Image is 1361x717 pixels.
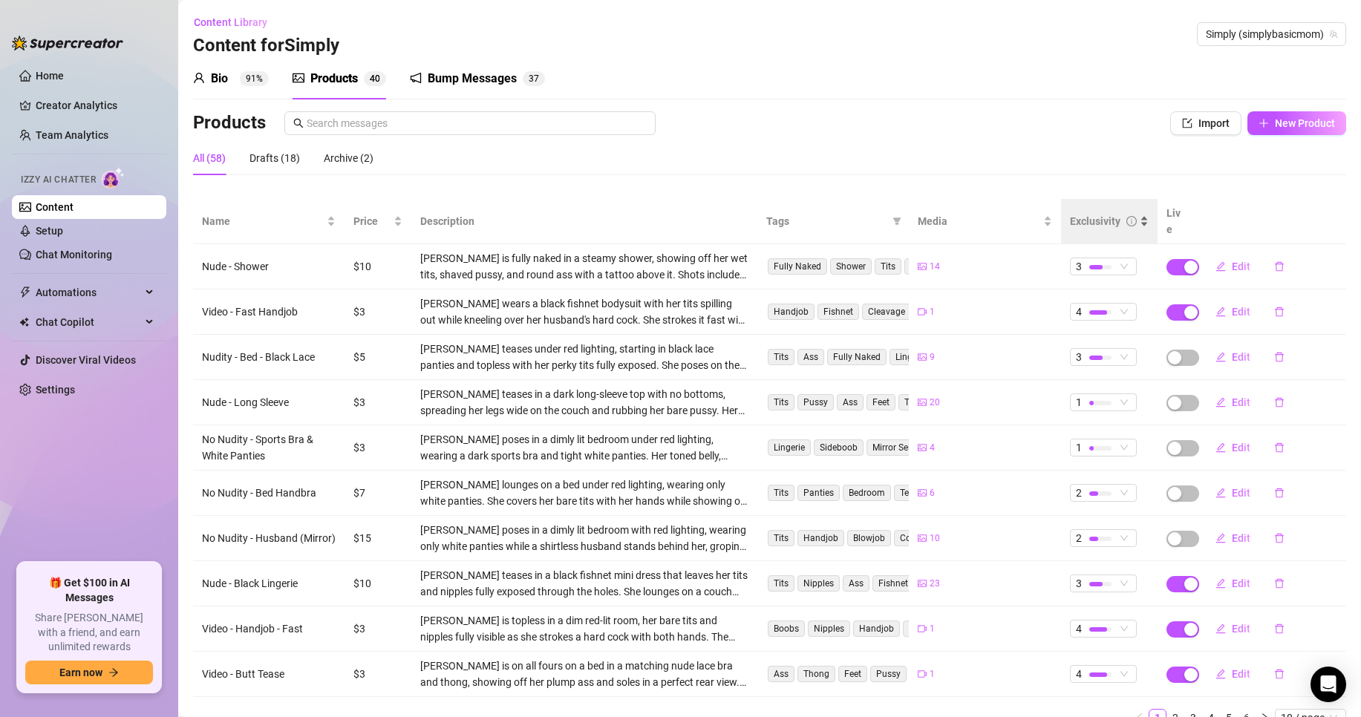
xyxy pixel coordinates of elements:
[293,118,304,128] span: search
[890,210,904,232] span: filter
[345,244,411,289] td: $10
[1232,487,1250,499] span: Edit
[12,36,123,50] img: logo-BBDzfeDw.svg
[768,258,827,275] span: Fully Naked
[1204,572,1262,595] button: Edit
[193,10,279,34] button: Content Library
[768,439,811,456] span: Lingerie
[1198,117,1230,129] span: Import
[1329,30,1338,39] span: team
[102,167,125,189] img: AI Chatter
[1232,261,1250,272] span: Edit
[1204,662,1262,686] button: Edit
[1204,481,1262,505] button: Edit
[193,425,345,471] td: No Nudity - Sports Bra & White Panties
[345,425,411,471] td: $3
[108,667,119,678] span: arrow-right
[768,666,794,682] span: Ass
[1274,442,1285,453] span: delete
[36,129,108,141] a: Team Analytics
[1076,304,1082,320] span: 4
[1076,575,1082,592] span: 3
[1076,485,1082,501] span: 2
[875,258,901,275] span: Tits
[918,669,927,678] span: video-camera
[1204,345,1262,369] button: Edit
[918,579,927,588] span: picture
[345,561,411,606] td: $10
[36,94,154,117] a: Creator Analytics
[1215,397,1226,407] span: edit
[918,488,927,497] span: picture
[19,317,29,327] img: Chat Copilot
[1262,345,1296,369] button: delete
[1232,396,1250,408] span: Edit
[930,260,940,274] span: 14
[345,199,411,244] th: Price
[193,471,345,516] td: No Nudity - Bed Handbra
[193,111,266,135] h3: Products
[1232,442,1250,454] span: Edit
[838,666,867,682] span: Feet
[918,398,927,407] span: picture
[59,667,102,678] span: Earn now
[866,439,930,456] span: Mirror Selfies
[310,70,358,88] div: Products
[870,666,907,682] span: Pussy
[420,567,748,600] div: [PERSON_NAME] teases in a black fishnet mini dress that leaves her tits and nipples fully exposed...
[345,652,411,697] td: $3
[918,353,927,361] span: picture
[1274,397,1285,407] span: delete
[428,70,517,88] div: Bump Messages
[890,349,933,365] span: Lingerie
[797,575,840,592] span: Nipples
[1126,216,1137,226] span: info-circle
[1259,118,1269,128] span: plus
[830,258,872,275] span: Shower
[1070,213,1120,229] div: Exclusivity
[930,577,940,591] span: 23
[420,341,748,373] div: [PERSON_NAME] teases under red lighting, starting in black lace panties and topless with her perk...
[1215,623,1226,634] span: edit
[768,575,794,592] span: Tits
[930,486,935,500] span: 6
[523,71,545,86] sup: 37
[345,335,411,380] td: $5
[36,384,75,396] a: Settings
[1170,111,1241,135] button: Import
[918,307,927,316] span: video-camera
[757,199,909,244] th: Tags
[202,213,324,229] span: Name
[36,70,64,82] a: Home
[36,354,136,366] a: Discover Viral Videos
[768,530,794,546] span: Tits
[1274,261,1285,272] span: delete
[1204,255,1262,278] button: Edit
[843,575,869,592] span: Ass
[364,71,386,86] sup: 40
[898,394,936,410] span: Tattoo
[249,150,300,166] div: Drafts (18)
[19,287,31,298] span: thunderbolt
[768,485,794,501] span: Tits
[862,304,911,320] span: Cleavage
[930,622,935,636] span: 1
[1232,351,1250,363] span: Edit
[766,213,887,229] span: Tags
[894,485,937,501] span: Teasing
[25,576,153,605] span: 🎁 Get $100 in AI Messages
[420,295,748,328] div: [PERSON_NAME] wears a black fishnet bodysuit with her tits spilling out while kneeling over her h...
[797,485,840,501] span: Panties
[903,621,945,637] span: Topless
[21,173,96,187] span: Izzy AI Chatter
[894,530,934,546] span: Couple
[768,621,805,637] span: Boobs
[1232,577,1250,589] span: Edit
[1076,349,1082,365] span: 3
[240,71,269,86] sup: 91%
[193,244,345,289] td: Nude - Shower
[1274,669,1285,679] span: delete
[918,443,927,452] span: picture
[930,531,940,546] span: 10
[1076,258,1082,275] span: 3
